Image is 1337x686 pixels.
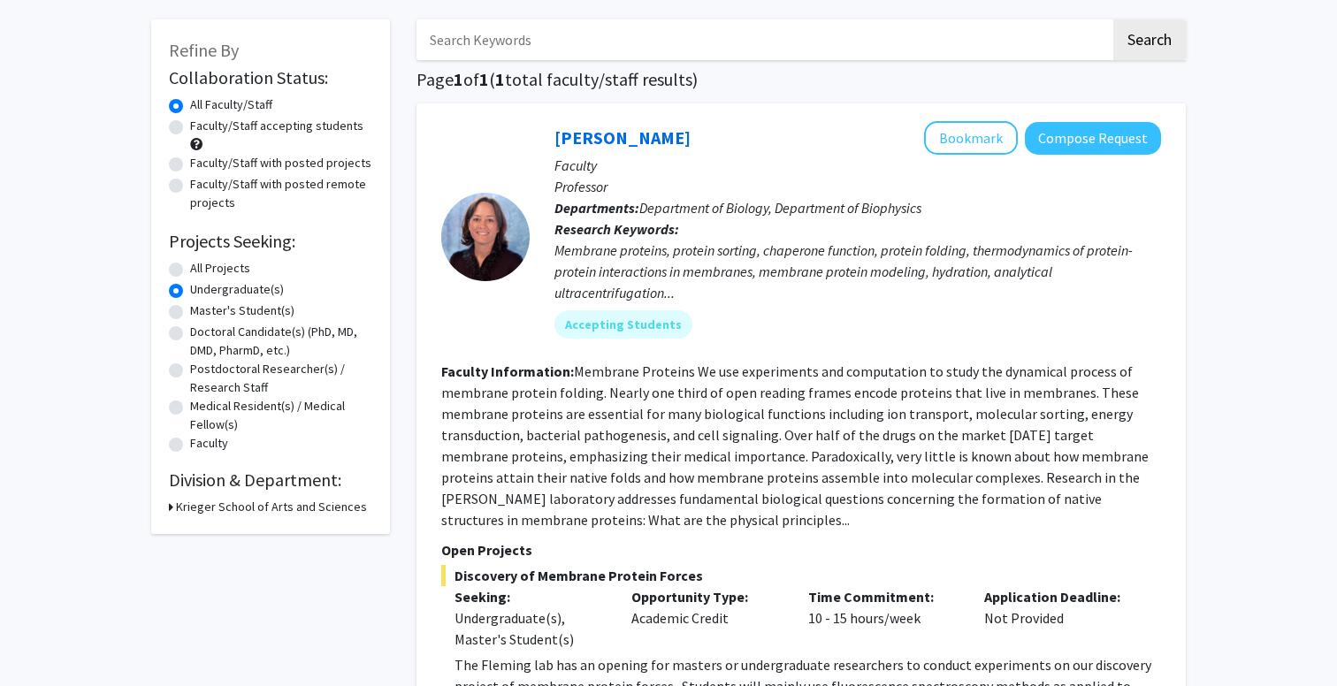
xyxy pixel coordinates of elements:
div: Not Provided [971,586,1148,650]
h1: Page of ( total faculty/staff results) [416,69,1186,90]
div: Undergraduate(s), Master's Student(s) [455,607,605,650]
label: Faculty/Staff with posted projects [190,154,371,172]
span: 1 [454,68,463,90]
fg-read-more: Membrane Proteins We use experiments and computation to study the dynamical process of membrane p... [441,362,1149,529]
label: Faculty [190,434,228,453]
div: Membrane proteins, protein sorting, chaperone function, protein folding, thermodynamics of protei... [554,240,1161,303]
iframe: Chat [13,606,75,673]
label: Master's Student(s) [190,301,294,320]
b: Research Keywords: [554,220,679,238]
p: Application Deadline: [984,586,1135,607]
label: Faculty/Staff with posted remote projects [190,175,372,212]
h3: Krieger School of Arts and Sciences [176,498,367,516]
label: Doctoral Candidate(s) (PhD, MD, DMD, PharmD, etc.) [190,323,372,360]
label: Postdoctoral Researcher(s) / Research Staff [190,360,372,397]
mat-chip: Accepting Students [554,310,692,339]
div: 10 - 15 hours/week [795,586,972,650]
b: Faculty Information: [441,362,574,380]
label: Undergraduate(s) [190,280,284,299]
button: Compose Request to Karen Fleming [1025,122,1161,155]
label: All Faculty/Staff [190,95,272,114]
label: Medical Resident(s) / Medical Fellow(s) [190,397,372,434]
h2: Division & Department: [169,469,372,491]
p: Open Projects [441,539,1161,560]
button: Search [1113,19,1186,60]
span: Refine By [169,39,239,61]
span: Discovery of Membrane Protein Forces [441,565,1161,586]
p: Seeking: [455,586,605,607]
label: Faculty/Staff accepting students [190,117,363,135]
div: Academic Credit [618,586,795,650]
h2: Collaboration Status: [169,67,372,88]
p: Time Commitment: [808,586,959,607]
label: All Projects [190,259,250,278]
span: 1 [495,68,505,90]
p: Professor [554,176,1161,197]
span: Department of Biology, Department of Biophysics [639,199,921,217]
b: Departments: [554,199,639,217]
input: Search Keywords [416,19,1111,60]
p: Opportunity Type: [631,586,782,607]
button: Add Karen Fleming to Bookmarks [924,121,1018,155]
h2: Projects Seeking: [169,231,372,252]
a: [PERSON_NAME] [554,126,691,149]
p: Faculty [554,155,1161,176]
span: 1 [479,68,489,90]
